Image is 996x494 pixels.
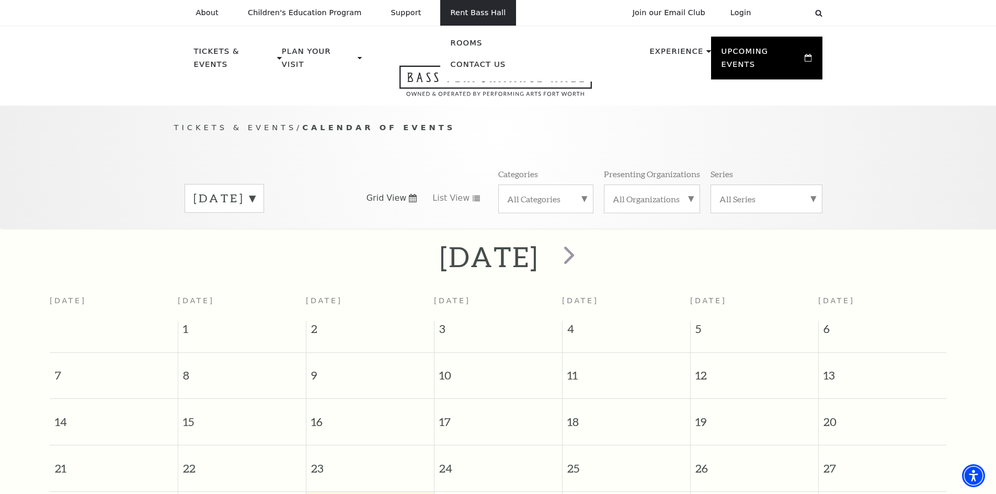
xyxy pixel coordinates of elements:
span: 27 [819,445,947,481]
p: Series [711,168,733,179]
span: 8 [178,353,306,389]
span: 7 [50,353,178,389]
span: 3 [434,321,562,342]
p: Support [391,8,421,17]
span: 6 [819,321,947,342]
span: [DATE] [562,296,599,305]
span: [DATE] [178,296,214,305]
label: All Categories [507,193,585,204]
div: Accessibility Menu [962,464,985,487]
span: 25 [563,445,690,481]
p: Upcoming Events [722,45,803,77]
span: 10 [434,353,562,389]
span: 11 [563,353,690,389]
span: 9 [306,353,434,389]
p: About [196,8,219,17]
span: [DATE] [306,296,342,305]
span: 17 [434,399,562,435]
span: 23 [306,445,434,481]
span: [DATE] [818,296,855,305]
label: All Series [719,193,814,204]
span: 20 [819,399,947,435]
span: 14 [50,399,178,435]
button: next [548,238,587,275]
h2: [DATE] [440,240,539,273]
span: 13 [819,353,947,389]
p: / [174,121,822,134]
p: Children's Education Program [248,8,362,17]
select: Select: [768,8,805,18]
span: 26 [691,445,818,481]
p: Tickets & Events [194,45,275,77]
span: List View [432,192,470,204]
span: Grid View [367,192,407,204]
p: Experience [649,45,703,64]
a: Open this option [362,65,629,106]
a: Rooms [451,38,483,47]
span: 5 [691,321,818,342]
span: 16 [306,399,434,435]
span: 1 [178,321,306,342]
th: [DATE] [50,290,178,321]
a: Contact Us [451,60,506,68]
span: Calendar of Events [302,123,455,132]
span: 15 [178,399,306,435]
span: 12 [691,353,818,389]
span: 18 [563,399,690,435]
p: Rent Bass Hall [451,8,506,17]
span: 22 [178,445,306,481]
span: 21 [50,445,178,481]
span: 19 [691,399,818,435]
label: All Organizations [613,193,691,204]
span: [DATE] [434,296,471,305]
span: 2 [306,321,434,342]
p: Presenting Organizations [604,168,700,179]
span: 24 [434,445,562,481]
p: Plan Your Visit [282,45,355,77]
p: Categories [498,168,538,179]
span: [DATE] [690,296,727,305]
span: Tickets & Events [174,123,297,132]
span: 4 [563,321,690,342]
label: [DATE] [193,190,255,206]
